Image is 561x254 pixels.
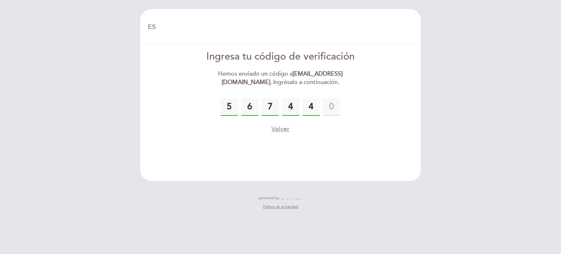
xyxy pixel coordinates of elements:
[197,70,365,87] div: Hemos enviado un código a . Ingrésalo a continuación.
[323,98,340,116] input: 0
[241,98,259,116] input: 0
[281,196,302,200] img: MEITRE
[222,70,343,86] strong: [EMAIL_ADDRESS][DOMAIN_NAME]
[263,204,298,209] a: Política de privacidad
[259,196,279,201] span: powered by
[197,50,365,64] div: Ingresa tu código de verificación
[282,98,299,116] input: 0
[259,196,302,201] a: powered by
[302,98,320,116] input: 0
[221,98,238,116] input: 0
[271,125,290,134] button: Volver
[262,98,279,116] input: 0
